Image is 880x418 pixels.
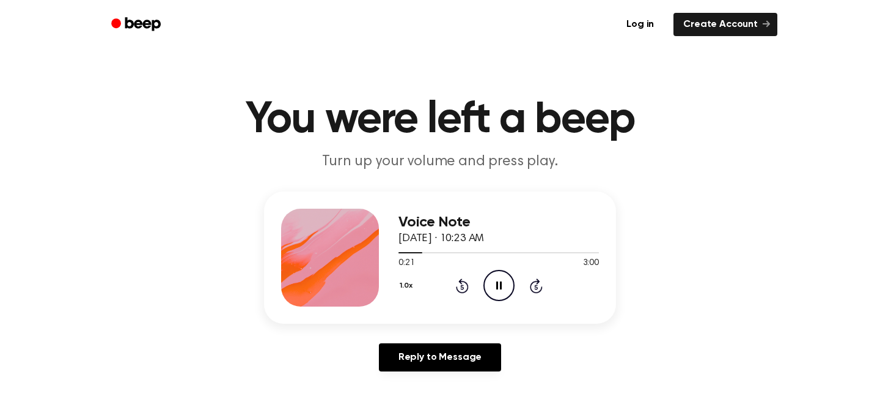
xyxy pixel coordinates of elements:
[205,152,675,172] p: Turn up your volume and press play.
[398,214,599,231] h3: Voice Note
[583,257,599,270] span: 3:00
[398,257,414,270] span: 0:21
[127,98,753,142] h1: You were left a beep
[398,233,484,244] span: [DATE] · 10:23 AM
[379,343,501,371] a: Reply to Message
[398,275,417,296] button: 1.0x
[103,13,172,37] a: Beep
[614,10,666,39] a: Log in
[673,13,777,36] a: Create Account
